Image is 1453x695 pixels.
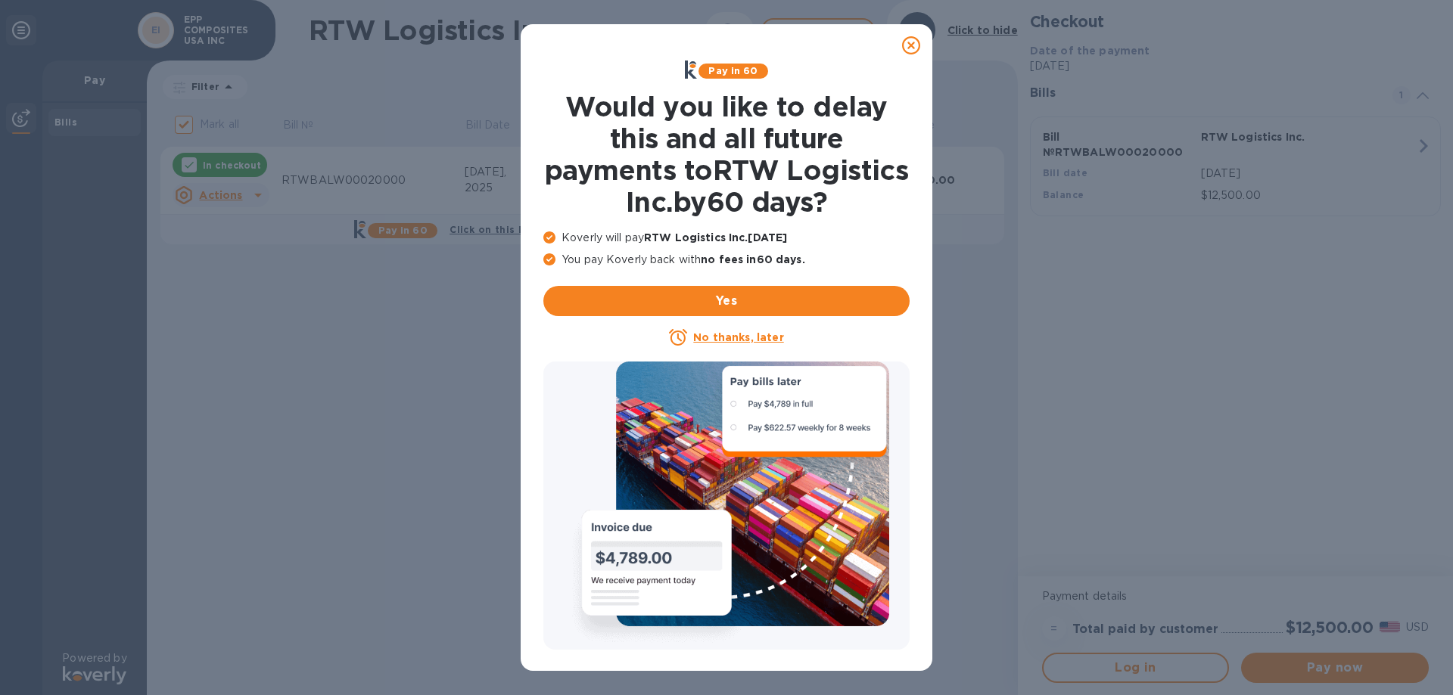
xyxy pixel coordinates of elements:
b: RTW Logistics Inc. [DATE] [644,231,787,244]
h1: Would you like to delay this and all future payments to RTW Logistics Inc. by 60 days ? [543,91,910,218]
p: You pay Koverly back with [543,252,910,268]
button: Yes [543,286,910,316]
b: Pay in 60 [708,65,758,76]
span: Yes [555,292,898,310]
p: Koverly will pay [543,230,910,246]
b: no fees in 60 days . [701,253,804,265]
u: No thanks, later [693,331,783,343]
